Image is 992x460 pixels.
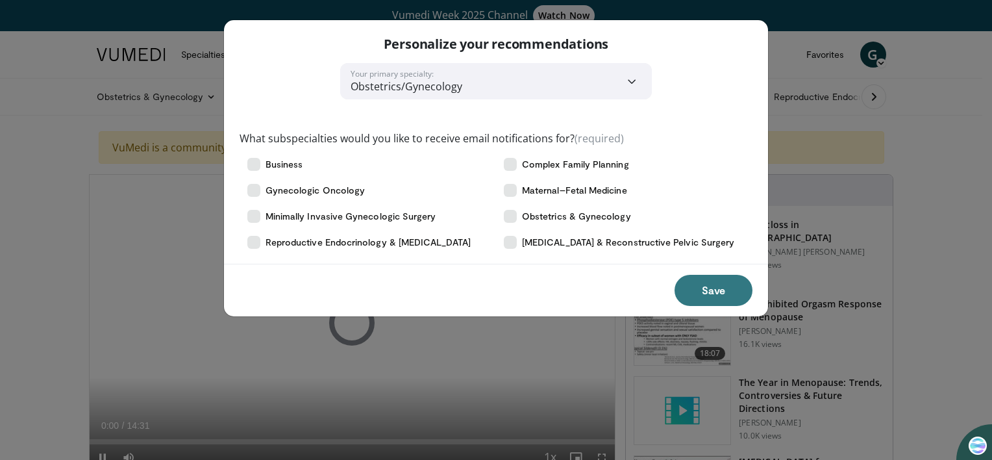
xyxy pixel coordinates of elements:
button: Save [675,275,752,306]
span: (required) [575,131,624,146]
span: Reproductive Endocrinology & [MEDICAL_DATA] [266,236,471,249]
span: Maternal–Fetal Medicine [522,184,627,197]
span: Obstetrics & Gynecology [522,210,631,223]
span: Minimally Invasive Gynecologic Surgery [266,210,436,223]
span: [MEDICAL_DATA] & Reconstructive Pelvic Surgery [522,236,734,249]
p: Personalize your recommendations [384,36,609,53]
span: Complex Family Planning [522,158,629,171]
label: What subspecialties would you like to receive email notifications for? [240,131,624,146]
span: Gynecologic Oncology [266,184,365,197]
span: Business [266,158,303,171]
